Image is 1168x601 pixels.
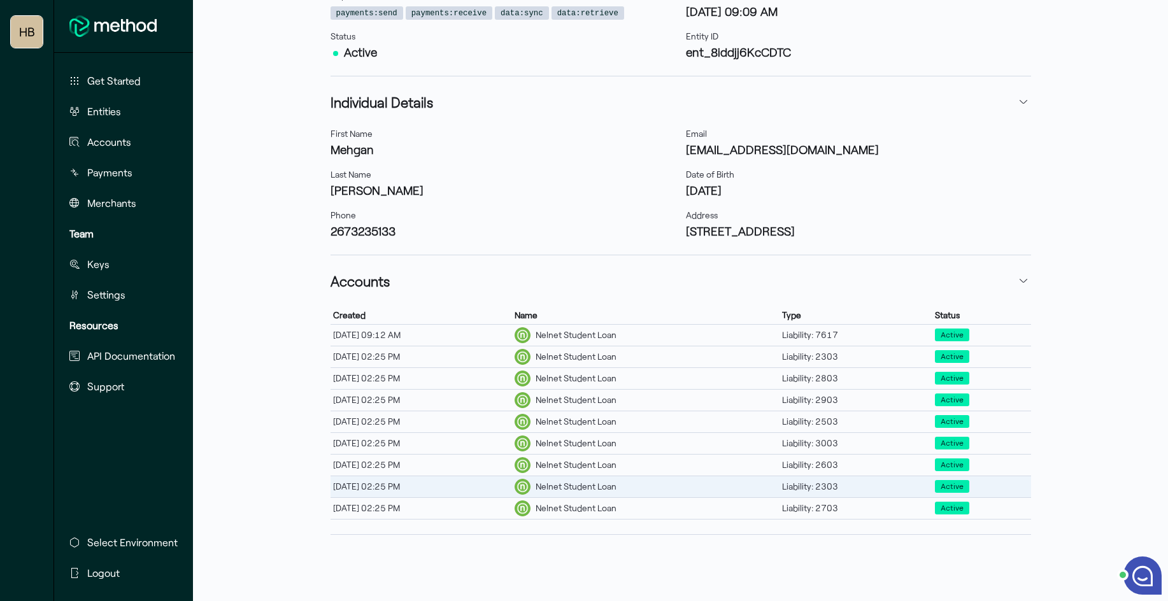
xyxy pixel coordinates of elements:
[19,19,35,45] span: HB
[87,104,121,119] span: Entities
[64,99,180,124] button: Entities
[331,346,1031,367] tr: [DATE] 02:25 PMNelnet Student LoanLiability: 2303Active
[941,351,964,362] span: Active
[536,458,616,472] div: Nelnet Student Loan
[87,348,175,364] span: API Documentation
[331,413,512,430] div: [DATE] 02:25 PM
[935,393,969,406] span: Active
[941,437,964,449] span: Active
[780,456,932,473] div: Liability: 2603
[331,370,512,386] div: [DATE] 02:25 PM
[941,481,964,492] span: Active
[935,329,969,341] span: Active
[331,117,1031,255] div: Individual Details
[87,565,120,581] span: Logout
[780,435,932,451] div: Liability: 3003
[536,329,616,342] div: Nelnet Student Loan
[331,87,1031,117] button: Individual Details
[935,309,960,321] span: Status
[935,502,969,514] span: Active
[331,265,1031,296] button: Accounts
[780,478,932,495] div: Liability: 2303
[333,309,366,321] span: Created
[536,480,616,493] div: Nelnet Student Loan
[87,535,178,550] span: Select Environment
[411,8,487,19] code: payments:receive
[941,459,964,470] span: Active
[331,327,512,343] div: [DATE] 09:12 AM
[686,222,1031,239] h3: [STREET_ADDRESS]
[941,372,964,384] span: Active
[935,458,969,471] span: Active
[87,257,110,272] span: Keys
[64,282,180,308] button: Settings
[64,251,180,277] button: Keys
[331,169,371,180] span: Last Name
[331,500,512,516] div: [DATE] 02:25 PM
[64,160,180,185] button: Payments
[515,327,531,343] div: Bank
[495,6,549,20] span: data:sync
[515,349,531,365] div: Bank
[87,165,132,180] span: Payments
[87,195,136,211] span: Merchants
[64,560,183,586] button: Logout
[686,141,1031,158] h3: [EMAIL_ADDRESS][DOMAIN_NAME]
[331,141,676,158] h3: Mehgan
[406,6,492,20] span: payments:receive
[780,500,932,516] div: Liability: 2703
[941,394,964,406] span: Active
[331,478,512,495] div: [DATE] 02:25 PM
[935,350,969,363] span: Active
[87,379,124,394] span: Support
[686,3,1031,20] h3: [DATE] 09:09 AM
[515,435,531,451] div: Bank
[331,348,512,365] div: [DATE] 02:25 PM
[331,128,373,139] span: First Name
[536,372,616,385] div: Nelnet Student Loan
[87,134,131,150] span: Accounts
[331,6,403,20] span: payments:send
[536,415,616,428] div: Nelnet Student Loan
[536,393,616,407] div: Nelnet Student Loan
[515,371,531,386] div: Bank
[515,414,531,430] div: Bank
[331,43,676,60] h3: Active
[935,372,969,385] span: Active
[536,437,616,450] div: Nelnet Student Loan
[331,222,676,239] h3: 2673235133
[941,416,964,427] span: Active
[331,392,512,408] div: [DATE] 02:25 PM
[331,456,512,473] div: [DATE] 02:25 PM
[331,271,390,291] h3: Accounts
[331,181,676,199] h3: [PERSON_NAME]
[941,329,964,341] span: Active
[11,16,43,48] div: Highway Benefits
[515,500,531,516] div: Bank
[64,343,180,369] button: API Documentation
[686,128,707,139] span: Email
[331,497,1031,519] tr: [DATE] 02:25 PMNelnet Student LoanLiability: 2703Active
[336,8,397,19] code: payments:send
[331,209,356,220] span: Phone
[935,415,969,428] span: Active
[552,6,624,20] span: data:retrieve
[331,454,1031,476] tr: [DATE] 02:25 PMNelnet Student LoanLiability: 2603Active
[64,129,180,155] button: Accounts
[686,169,734,180] span: Date of Birth
[686,43,1031,60] h3: ent_8iddjj6KcCDTC
[536,502,616,515] div: Nelnet Student Loan
[64,374,180,399] button: Support
[941,502,964,514] span: Active
[331,31,355,41] span: Status
[780,392,932,408] div: Liability: 2903
[935,480,969,493] span: Active
[536,350,616,364] div: Nelnet Student Loan
[515,457,531,473] div: Bank
[331,432,1031,454] tr: [DATE] 02:25 PMNelnet Student LoanLiability: 3003Active
[331,296,1031,534] div: Accounts
[69,226,94,241] span: Team
[87,287,125,302] span: Settings
[69,318,118,333] span: Resources
[515,392,531,408] div: Bank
